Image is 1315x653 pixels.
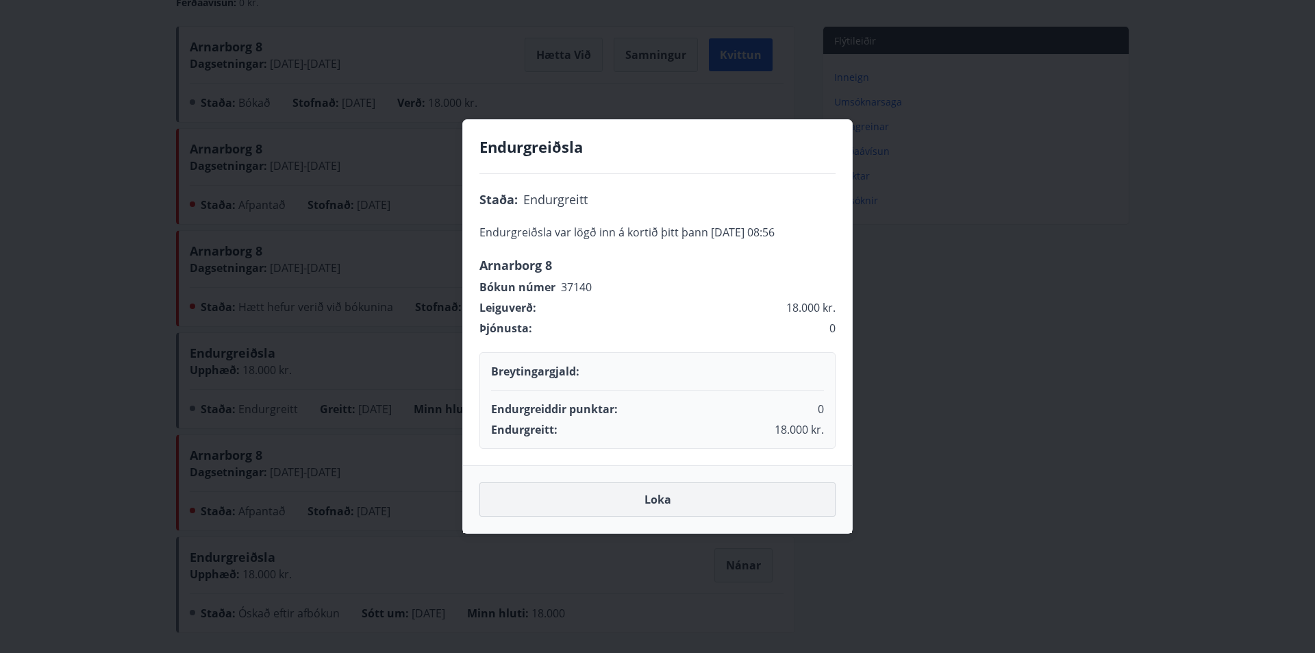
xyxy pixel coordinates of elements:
[479,280,555,295] p: Bókun númer
[523,190,588,208] span: Endurgreitt
[561,280,592,295] span: 37140
[491,422,558,437] p: Endurgreitt :
[479,482,836,517] button: Loka
[479,300,536,315] p: Leiguverð:
[479,136,836,157] h4: Endurgreiðsla
[491,402,618,417] p: Endurgreiddir punktar :
[829,321,836,336] span: 0
[479,256,836,274] p: Arnarborg 8
[479,321,532,336] p: Þjónusta :
[775,422,824,437] span: 18.000 kr.
[479,225,836,240] p: Endurgreiðsla var lögð inn á kortið þitt þann [DATE] 08:56
[491,364,579,379] p: Breytingargjald :
[479,190,518,208] p: Staða :
[786,300,836,315] span: 18.000 kr.
[818,402,824,417] span: 0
